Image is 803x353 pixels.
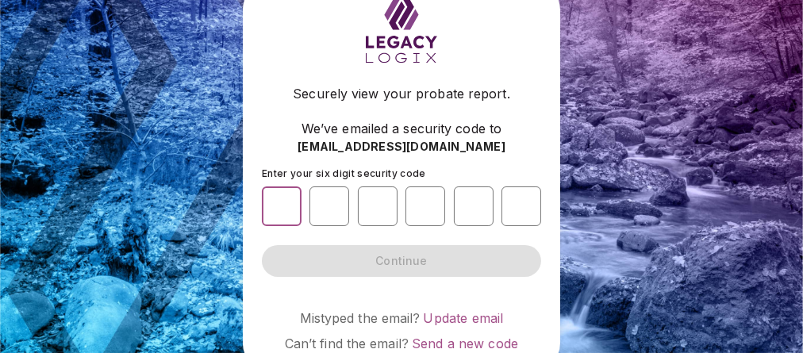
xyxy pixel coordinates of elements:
[412,336,518,351] a: Send a new code
[298,139,505,155] span: [EMAIL_ADDRESS][DOMAIN_NAME]
[293,84,509,103] span: Securely view your probate report.
[262,167,426,179] span: Enter your six digit security code
[285,336,409,351] span: Can’t find the email?
[300,310,421,326] span: Mistyped the email?
[424,310,504,326] a: Update email
[302,119,501,138] span: We’ve emailed a security code to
